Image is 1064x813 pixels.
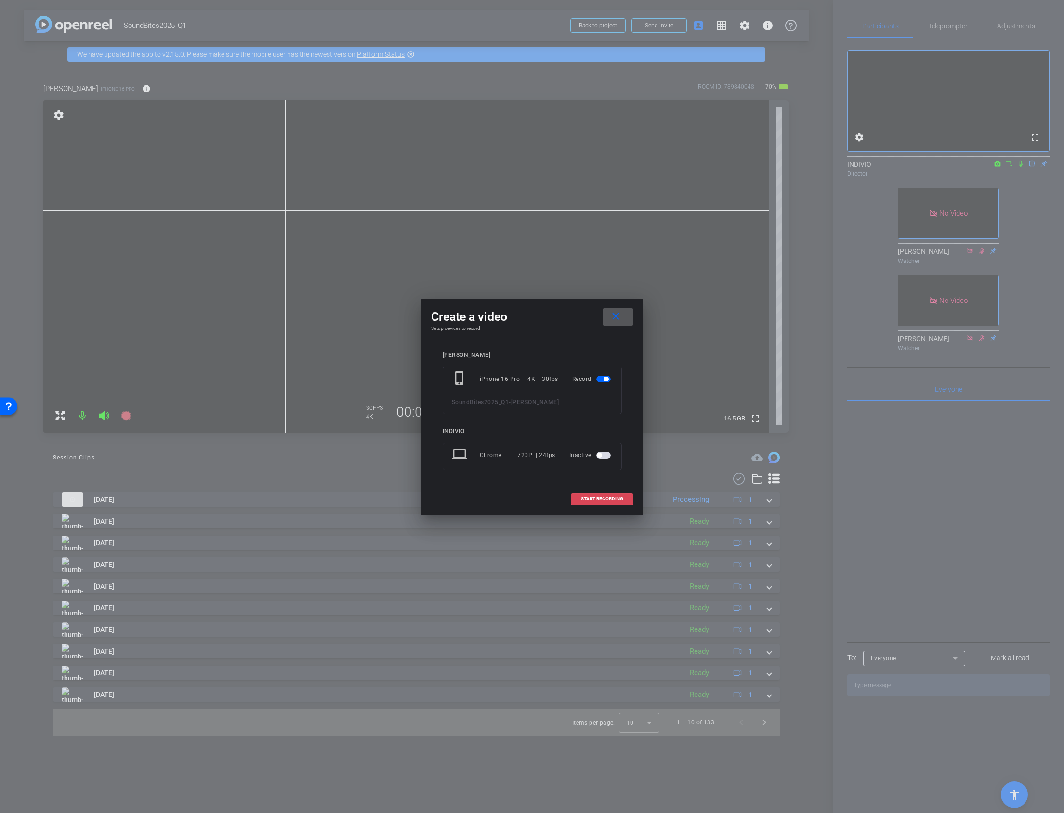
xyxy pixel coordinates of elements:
[443,428,622,435] div: INDIVIO
[517,446,555,464] div: 720P | 24fps
[569,446,613,464] div: Inactive
[610,311,622,323] mat-icon: close
[571,493,633,505] button: START RECORDING
[480,370,528,388] div: iPhone 16 Pro
[452,446,469,464] mat-icon: laptop
[443,352,622,359] div: [PERSON_NAME]
[527,370,558,388] div: 4K | 30fps
[452,370,469,388] mat-icon: phone_iphone
[452,399,509,406] span: SoundBites2025_Q1
[572,370,613,388] div: Record
[509,399,511,406] span: -
[511,399,559,406] span: [PERSON_NAME]
[431,326,633,331] h4: Setup devices to record
[480,446,518,464] div: Chrome
[431,308,633,326] div: Create a video
[581,497,623,501] span: START RECORDING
